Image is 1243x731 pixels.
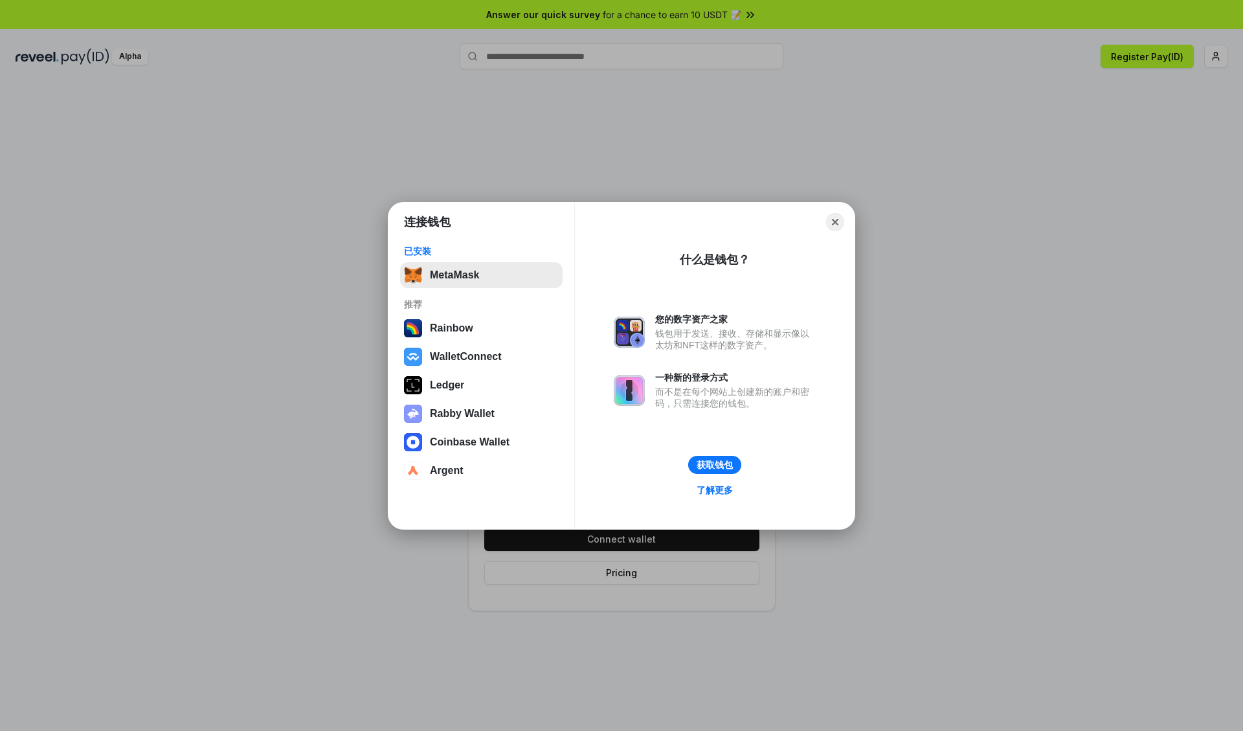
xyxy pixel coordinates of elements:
[655,372,816,383] div: 一种新的登录方式
[688,456,741,474] button: 获取钱包
[697,484,733,496] div: 了解更多
[430,351,502,363] div: WalletConnect
[404,214,451,230] h1: 连接钱包
[430,408,495,420] div: Rabby Wallet
[404,245,559,257] div: 已安装
[404,348,422,366] img: svg+xml,%3Csvg%20width%3D%2228%22%20height%3D%2228%22%20viewBox%3D%220%200%2028%2028%22%20fill%3D...
[400,429,563,455] button: Coinbase Wallet
[655,386,816,409] div: 而不是在每个网站上创建新的账户和密码，只需连接您的钱包。
[614,375,645,406] img: svg+xml,%3Csvg%20xmlns%3D%22http%3A%2F%2Fwww.w3.org%2F2000%2Fsvg%22%20fill%3D%22none%22%20viewBox...
[400,262,563,288] button: MetaMask
[689,482,741,499] a: 了解更多
[400,401,563,427] button: Rabby Wallet
[430,436,510,448] div: Coinbase Wallet
[614,317,645,348] img: svg+xml,%3Csvg%20xmlns%3D%22http%3A%2F%2Fwww.w3.org%2F2000%2Fsvg%22%20fill%3D%22none%22%20viewBox...
[430,465,464,477] div: Argent
[826,213,844,231] button: Close
[430,379,464,391] div: Ledger
[400,315,563,341] button: Rainbow
[430,269,479,281] div: MetaMask
[404,319,422,337] img: svg+xml,%3Csvg%20width%3D%22120%22%20height%3D%22120%22%20viewBox%3D%220%200%20120%20120%22%20fil...
[400,372,563,398] button: Ledger
[404,266,422,284] img: svg+xml,%3Csvg%20fill%3D%22none%22%20height%3D%2233%22%20viewBox%3D%220%200%2035%2033%22%20width%...
[404,298,559,310] div: 推荐
[404,462,422,480] img: svg+xml,%3Csvg%20width%3D%2228%22%20height%3D%2228%22%20viewBox%3D%220%200%2028%2028%22%20fill%3D...
[697,459,733,471] div: 获取钱包
[404,433,422,451] img: svg+xml,%3Csvg%20width%3D%2228%22%20height%3D%2228%22%20viewBox%3D%220%200%2028%2028%22%20fill%3D...
[430,322,473,334] div: Rainbow
[400,458,563,484] button: Argent
[680,252,750,267] div: 什么是钱包？
[404,405,422,423] img: svg+xml,%3Csvg%20xmlns%3D%22http%3A%2F%2Fwww.w3.org%2F2000%2Fsvg%22%20fill%3D%22none%22%20viewBox...
[404,376,422,394] img: svg+xml,%3Csvg%20xmlns%3D%22http%3A%2F%2Fwww.w3.org%2F2000%2Fsvg%22%20width%3D%2228%22%20height%3...
[400,344,563,370] button: WalletConnect
[655,313,816,325] div: 您的数字资产之家
[655,328,816,351] div: 钱包用于发送、接收、存储和显示像以太坊和NFT这样的数字资产。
